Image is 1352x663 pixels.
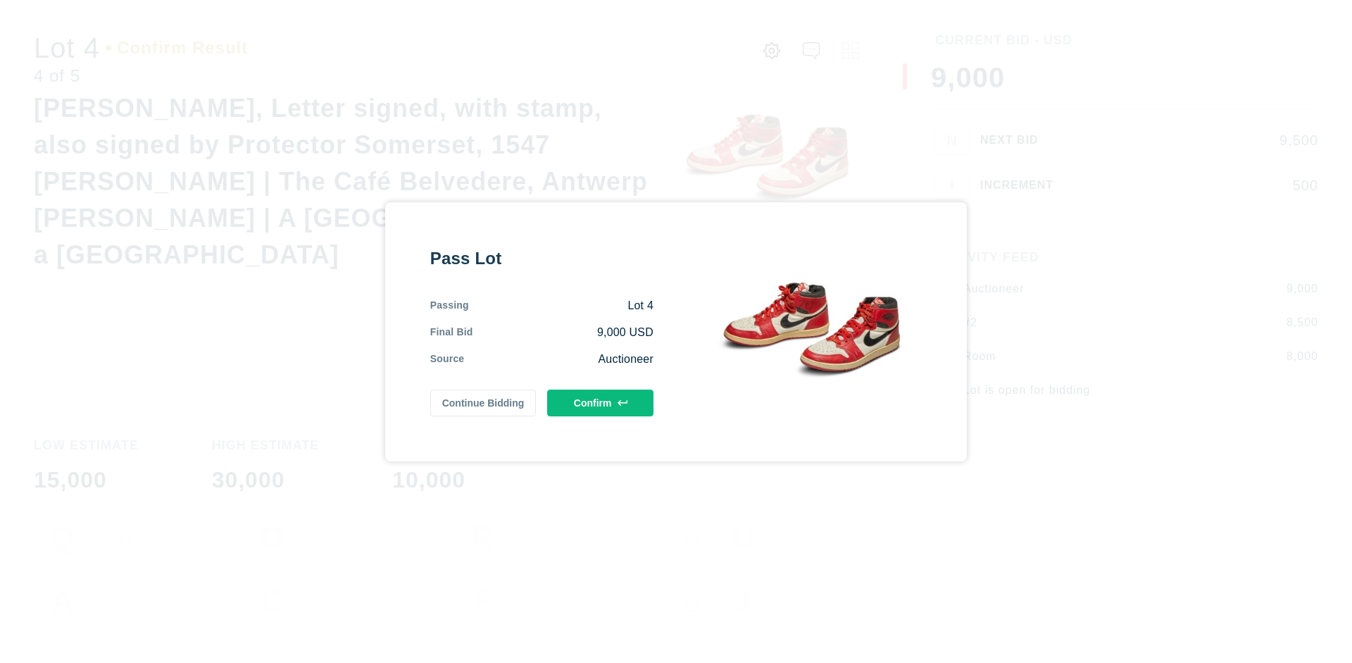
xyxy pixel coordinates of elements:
[547,390,653,416] button: Confirm
[464,352,653,367] div: Auctioneer
[430,247,653,270] div: Pass Lot
[430,325,473,340] div: Final Bid
[430,390,537,416] button: Continue Bidding
[430,298,469,314] div: Passing
[469,298,653,314] div: Lot 4
[430,352,465,367] div: Source
[473,325,653,340] div: 9,000 USD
